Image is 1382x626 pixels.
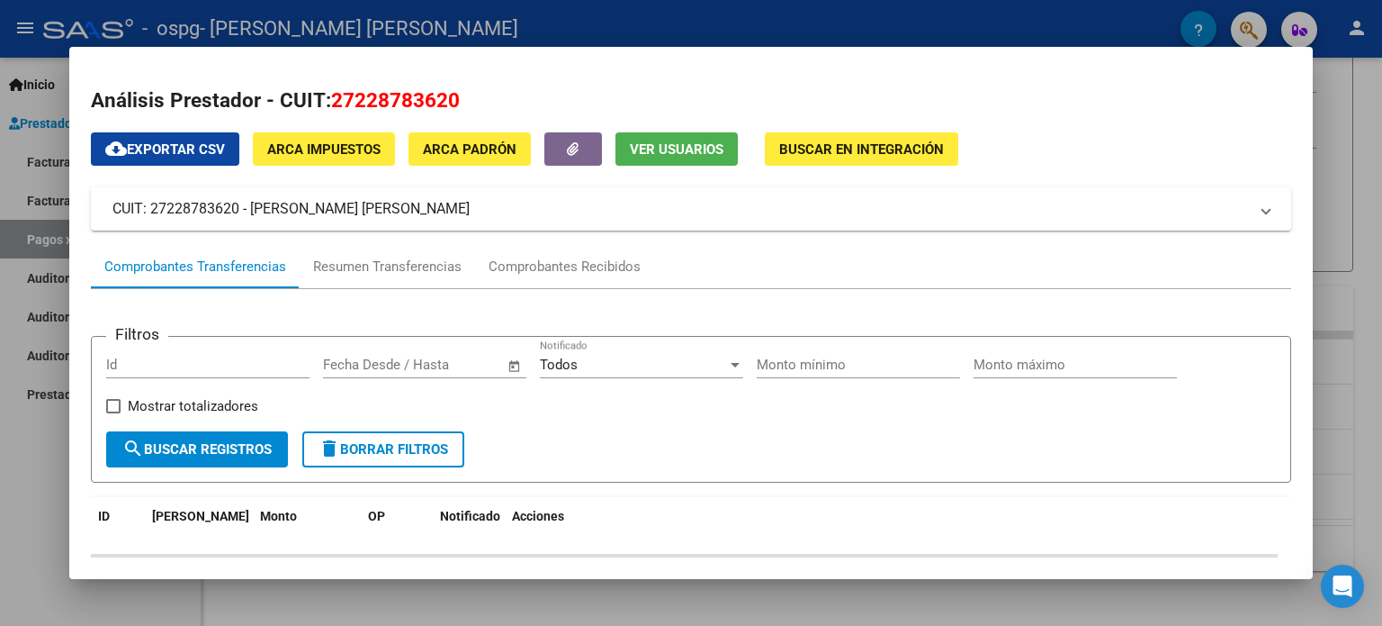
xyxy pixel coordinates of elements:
[253,132,395,166] button: ARCA Impuestos
[106,322,168,346] h3: Filtros
[105,141,225,158] span: Exportar CSV
[122,441,272,458] span: Buscar Registros
[440,509,500,523] span: Notificado
[313,257,462,277] div: Resumen Transferencias
[331,88,460,112] span: 27228783620
[91,132,239,166] button: Exportar CSV
[98,509,110,523] span: ID
[106,431,288,467] button: Buscar Registros
[412,357,499,373] input: Fecha fin
[319,441,448,458] span: Borrar Filtros
[408,132,531,166] button: ARCA Padrón
[105,138,127,159] mat-icon: cloud_download
[361,497,433,557] datatable-header-cell: OP
[122,438,144,459] mat-icon: search
[423,141,516,158] span: ARCA Padrón
[779,141,944,158] span: Buscar en Integración
[765,132,958,166] button: Buscar en Integración
[91,497,145,557] datatable-header-cell: ID
[630,141,723,158] span: Ver Usuarios
[540,357,578,373] span: Todos
[260,509,297,523] span: Monto
[152,509,249,523] span: [PERSON_NAME]
[104,257,286,277] div: Comprobantes Transferencias
[91,86,1291,116] h2: Análisis Prestador - CUIT:
[112,198,1248,220] mat-panel-title: CUIT: 27228783620 - [PERSON_NAME] [PERSON_NAME]
[319,438,340,459] mat-icon: delete
[433,497,505,557] datatable-header-cell: Notificado
[145,497,253,557] datatable-header-cell: Fecha T.
[368,509,385,523] span: OP
[302,431,464,467] button: Borrar Filtros
[512,509,564,523] span: Acciones
[1321,565,1364,608] div: Open Intercom Messenger
[489,257,641,277] div: Comprobantes Recibidos
[253,497,361,557] datatable-header-cell: Monto
[91,187,1291,231] mat-expansion-panel-header: CUIT: 27228783620 - [PERSON_NAME] [PERSON_NAME]
[504,356,525,377] button: Open calendar
[323,357,396,373] input: Fecha inicio
[128,395,258,417] span: Mostrar totalizadores
[615,132,738,166] button: Ver Usuarios
[267,141,381,158] span: ARCA Impuestos
[505,497,1278,557] datatable-header-cell: Acciones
